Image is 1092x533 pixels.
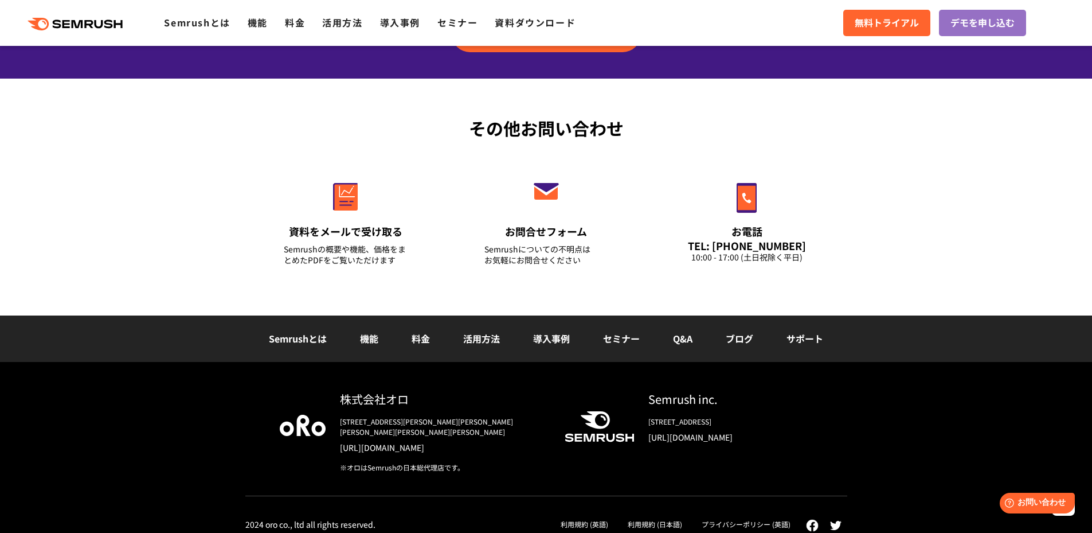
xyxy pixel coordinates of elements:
[855,15,919,30] span: 無料トライアル
[484,244,608,266] div: Semrushについての不明点は お気軽にお問合せください
[648,431,813,443] a: [URL][DOMAIN_NAME]
[603,332,640,345] a: セミナー
[284,244,408,266] div: Semrushの概要や機能、価格をまとめたPDFをご覧いただけます
[245,519,375,530] div: 2024 oro co., ltd all rights reserved.
[248,15,268,29] a: 機能
[380,15,420,29] a: 導入事例
[830,521,841,530] img: twitter
[340,442,546,453] a: [URL][DOMAIN_NAME]
[495,15,576,29] a: 資料ダウンロード
[990,488,1079,520] iframe: Help widget launcher
[412,332,430,345] a: 料金
[648,391,813,407] div: Semrush inc.
[340,391,546,407] div: 株式会社オロ
[164,15,230,29] a: Semrushとは
[648,417,813,427] div: [STREET_ADDRESS]
[685,239,809,252] div: TEL: [PHONE_NUMBER]
[245,115,847,141] div: その他お問い合わせ
[463,332,500,345] a: 活用方法
[843,10,930,36] a: 無料トライアル
[260,158,432,280] a: 資料をメールで受け取る Semrushの概要や機能、価格をまとめたPDFをご覧いただけます
[786,332,823,345] a: サポート
[628,519,682,529] a: 利用規約 (日本語)
[340,417,546,437] div: [STREET_ADDRESS][PERSON_NAME][PERSON_NAME][PERSON_NAME][PERSON_NAME][PERSON_NAME]
[360,332,378,345] a: 機能
[561,519,608,529] a: 利用規約 (英語)
[685,252,809,263] div: 10:00 - 17:00 (土日祝除く平日)
[950,15,1015,30] span: デモを申し込む
[285,15,305,29] a: 料金
[284,224,408,239] div: 資料をメールで受け取る
[702,519,790,529] a: プライバシーポリシー (英語)
[340,462,546,473] div: ※オロはSemrushの日本総代理店です。
[437,15,477,29] a: セミナー
[726,332,753,345] a: ブログ
[269,332,327,345] a: Semrushとは
[533,332,570,345] a: 導入事例
[484,224,608,239] div: お問合せフォーム
[460,158,632,280] a: お問合せフォーム Semrushについての不明点はお気軽にお問合せください
[673,332,692,345] a: Q&A
[806,519,819,532] img: facebook
[322,15,362,29] a: 活用方法
[280,415,326,435] img: oro company
[939,10,1026,36] a: デモを申し込む
[685,224,809,239] div: お電話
